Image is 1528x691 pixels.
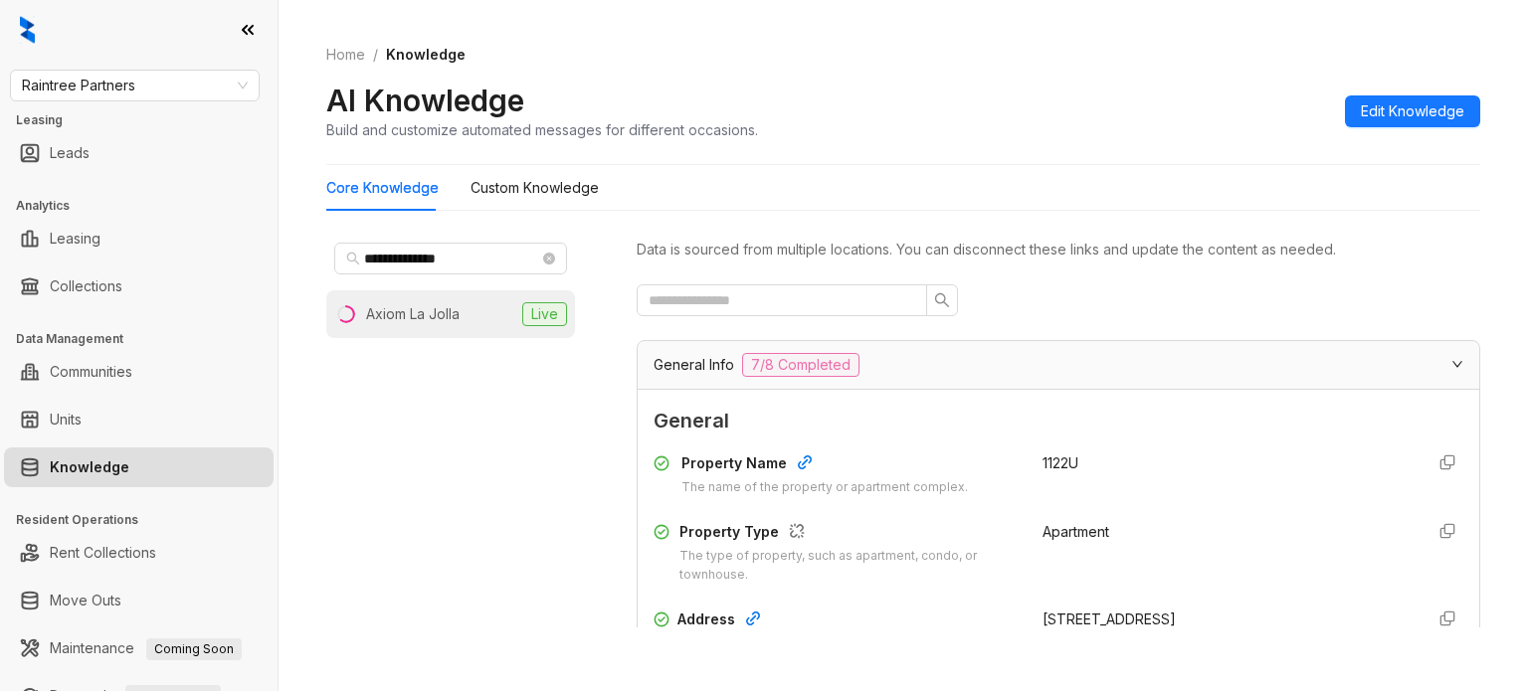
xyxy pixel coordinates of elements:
h3: Leasing [16,111,278,129]
h3: Analytics [16,197,278,215]
a: Communities [50,352,132,392]
span: Live [522,302,567,326]
span: 7/8 Completed [742,353,859,377]
div: [STREET_ADDRESS] [1043,608,1408,630]
span: General Info [654,354,734,376]
li: Collections [4,266,274,306]
span: Edit Knowledge [1361,100,1464,122]
li: / [373,44,378,66]
div: Property Name [681,452,968,478]
div: Build and customize automated messages for different occasions. [326,119,758,140]
span: close-circle [543,253,555,264]
a: Leads [50,133,90,173]
span: search [346,252,360,265]
span: expanded [1451,358,1463,370]
span: search [934,292,950,308]
div: General Info7/8 Completed [638,341,1479,389]
a: Move Outs [50,581,121,620]
li: Maintenance [4,628,274,668]
span: Coming Soon [146,638,242,660]
button: Edit Knowledge [1345,95,1480,127]
li: Leasing [4,219,274,259]
div: The type of property, such as apartment, condo, or townhouse. [679,547,1018,585]
span: General [654,406,1463,436]
a: Rent Collections [50,533,156,573]
a: Leasing [50,219,100,259]
li: Units [4,400,274,439]
a: Collections [50,266,122,306]
span: 1122U [1043,454,1078,471]
span: Raintree Partners [22,71,248,100]
div: Custom Knowledge [471,177,599,199]
h2: AI Knowledge [326,82,524,119]
div: Data is sourced from multiple locations. You can disconnect these links and update the content as... [637,239,1480,260]
div: Axiom La Jolla [366,303,460,325]
span: Apartment [1043,523,1109,540]
div: Address [677,608,1019,634]
span: Knowledge [386,46,466,63]
li: Knowledge [4,447,274,487]
a: Home [322,44,369,66]
li: Leads [4,133,274,173]
h3: Resident Operations [16,511,278,529]
div: The name of the property or apartment complex. [681,478,968,497]
a: Units [50,400,82,439]
a: Knowledge [50,447,129,487]
li: Move Outs [4,581,274,620]
div: Core Knowledge [326,177,439,199]
h3: Data Management [16,330,278,348]
li: Rent Collections [4,533,274,573]
div: Property Type [679,521,1018,547]
li: Communities [4,352,274,392]
img: logo [20,16,35,44]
